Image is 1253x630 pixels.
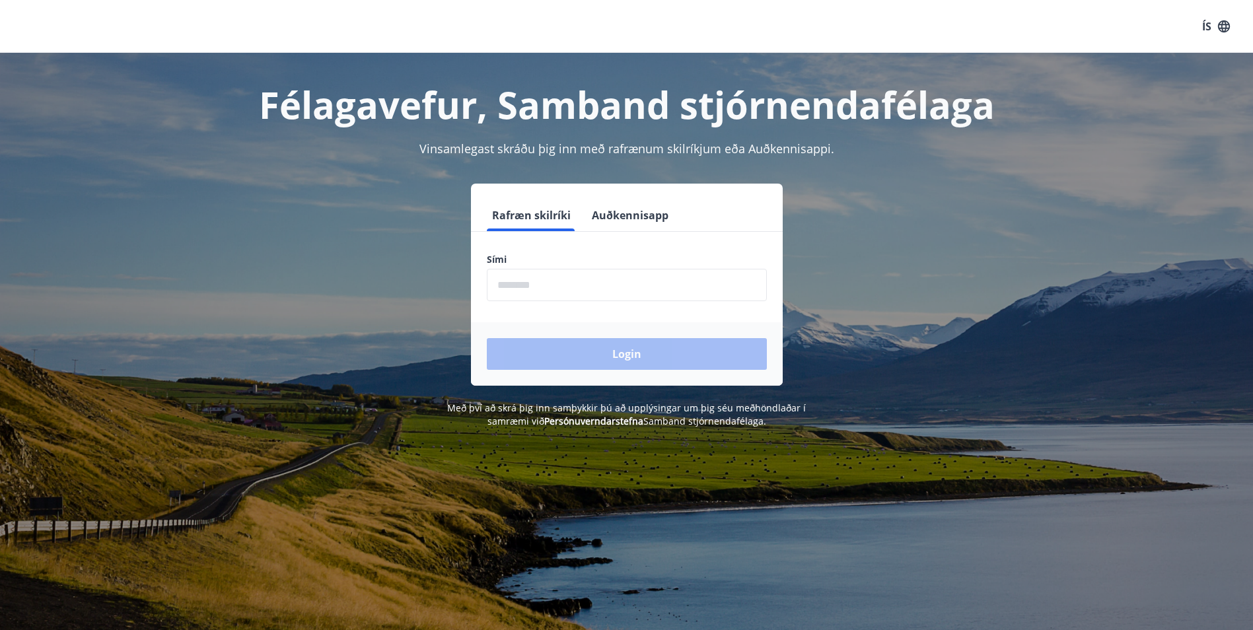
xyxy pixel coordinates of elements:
label: Sími [487,253,767,266]
h1: Félagavefur, Samband stjórnendafélaga [167,79,1087,129]
span: Vinsamlegast skráðu þig inn með rafrænum skilríkjum eða Auðkennisappi. [419,141,834,157]
button: ÍS [1195,15,1237,38]
a: Persónuverndarstefna [544,415,643,427]
button: Auðkennisapp [587,199,674,231]
span: Með því að skrá þig inn samþykkir þú að upplýsingar um þig séu meðhöndlaðar í samræmi við Samband... [447,402,806,427]
button: Rafræn skilríki [487,199,576,231]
